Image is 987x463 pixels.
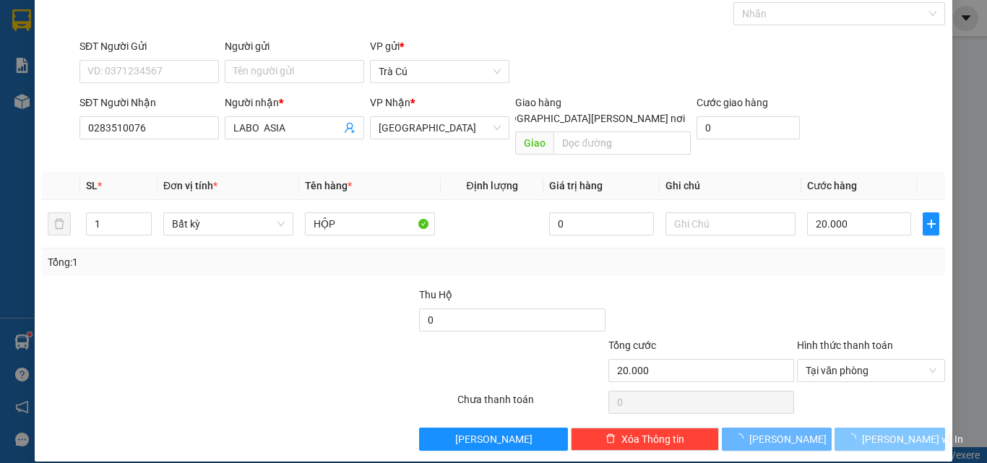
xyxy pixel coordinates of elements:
div: Người gửi [225,38,364,54]
div: [PERSON_NAME] [94,45,241,62]
span: Xóa Thông tin [621,431,684,447]
div: Tổng: 1 [48,254,382,270]
button: delete [48,212,71,235]
input: VD: Bàn, Ghế [305,212,435,235]
div: Người nhận [225,95,364,111]
span: [PERSON_NAME] [455,431,533,447]
div: VP gửi [370,38,509,54]
input: Cước giao hàng [697,116,800,139]
span: Nhận: [94,12,129,27]
button: deleteXóa Thông tin [571,428,719,451]
span: Cước hàng [807,180,857,191]
span: Giá trị hàng [549,180,603,191]
span: delete [605,433,616,445]
button: [PERSON_NAME] và In [835,428,945,451]
button: [PERSON_NAME] [722,428,832,451]
div: 0888958965 [94,62,241,82]
span: plus [923,218,939,230]
span: Giao hàng [515,97,561,108]
input: Ghi Chú [665,212,796,235]
span: Bất kỳ [172,213,285,235]
span: VP Nhận [370,97,410,108]
div: SĐT Người Gửi [79,38,219,54]
div: [GEOGRAPHIC_DATA] [94,12,241,45]
span: Giao [515,131,553,155]
span: Gửi: [12,14,35,29]
span: loading [733,433,749,443]
div: Chưa thanh toán [456,391,607,417]
span: [PERSON_NAME] [749,431,827,447]
span: loading [846,433,862,443]
input: 0 [549,212,653,235]
span: Tên hàng [305,180,352,191]
input: Dọc đường [553,131,691,155]
span: Định lượng [466,180,517,191]
div: SĐT Người Nhận [79,95,219,111]
div: Trà Cú [12,12,84,30]
label: Cước giao hàng [697,97,768,108]
span: [PERSON_NAME] và In [862,431,963,447]
span: Sài Gòn [379,117,501,139]
span: Tổng cước [608,339,656,351]
span: Trà Cú [379,61,501,82]
button: [PERSON_NAME] [419,428,567,451]
span: [GEOGRAPHIC_DATA][PERSON_NAME] nơi [488,111,691,126]
span: SL [86,180,98,191]
span: Tại văn phòng [806,360,936,381]
span: CR : [11,92,33,108]
span: Thu Hộ [419,289,452,300]
th: Ghi chú [660,172,801,200]
span: Đơn vị tính [163,180,217,191]
button: plus [923,212,939,235]
span: user-add [344,122,355,134]
div: 30.000 [11,91,86,108]
label: Hình thức thanh toán [797,339,893,351]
